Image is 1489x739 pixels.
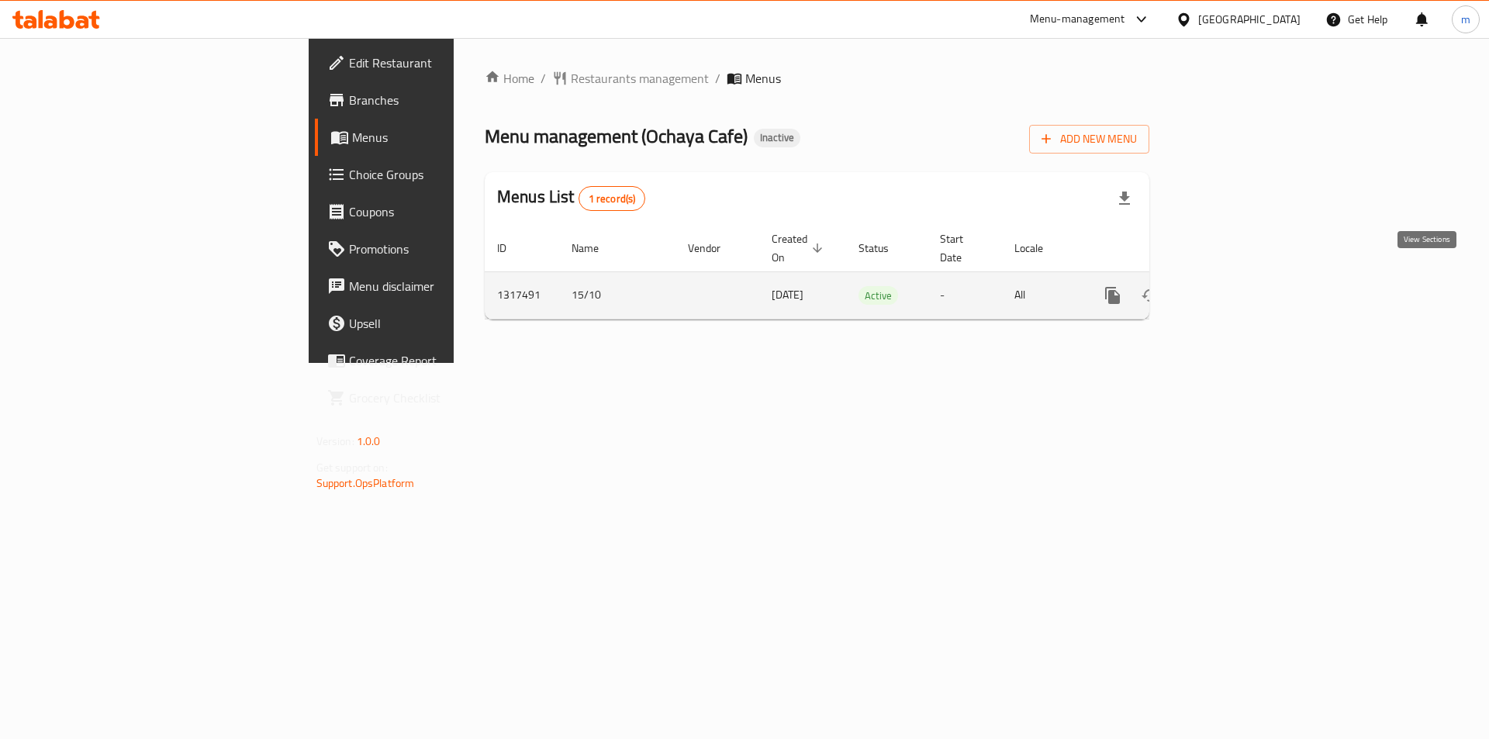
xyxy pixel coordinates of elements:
[559,271,675,319] td: 15/10
[1030,10,1125,29] div: Menu-management
[754,131,800,144] span: Inactive
[349,240,545,258] span: Promotions
[315,119,558,156] a: Menus
[349,277,545,295] span: Menu disclaimer
[315,230,558,268] a: Promotions
[859,286,898,305] div: Active
[349,314,545,333] span: Upsell
[579,186,646,211] div: Total records count
[754,129,800,147] div: Inactive
[572,239,619,257] span: Name
[316,473,415,493] a: Support.OpsPlatform
[485,119,748,154] span: Menu management ( Ochaya Cafe )
[349,388,545,407] span: Grocery Checklist
[349,351,545,370] span: Coverage Report
[571,69,709,88] span: Restaurants management
[349,165,545,184] span: Choice Groups
[859,287,898,305] span: Active
[688,239,741,257] span: Vendor
[497,239,527,257] span: ID
[940,230,983,267] span: Start Date
[1131,277,1169,314] button: Change Status
[316,458,388,478] span: Get support on:
[315,305,558,342] a: Upsell
[315,268,558,305] a: Menu disclaimer
[1042,129,1137,149] span: Add New Menu
[1106,180,1143,217] div: Export file
[315,156,558,193] a: Choice Groups
[349,54,545,72] span: Edit Restaurant
[772,230,827,267] span: Created On
[1094,277,1131,314] button: more
[315,81,558,119] a: Branches
[1002,271,1082,319] td: All
[1082,225,1256,272] th: Actions
[1029,125,1149,154] button: Add New Menu
[497,185,645,211] h2: Menus List
[357,431,381,451] span: 1.0.0
[485,69,1149,88] nav: breadcrumb
[928,271,1002,319] td: -
[1461,11,1470,28] span: m
[715,69,720,88] li: /
[315,193,558,230] a: Coupons
[352,128,545,147] span: Menus
[859,239,909,257] span: Status
[772,285,803,305] span: [DATE]
[485,225,1256,319] table: enhanced table
[1014,239,1063,257] span: Locale
[1198,11,1301,28] div: [GEOGRAPHIC_DATA]
[316,431,354,451] span: Version:
[349,91,545,109] span: Branches
[315,342,558,379] a: Coverage Report
[579,192,645,206] span: 1 record(s)
[745,69,781,88] span: Menus
[349,202,545,221] span: Coupons
[552,69,709,88] a: Restaurants management
[315,44,558,81] a: Edit Restaurant
[315,379,558,416] a: Grocery Checklist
